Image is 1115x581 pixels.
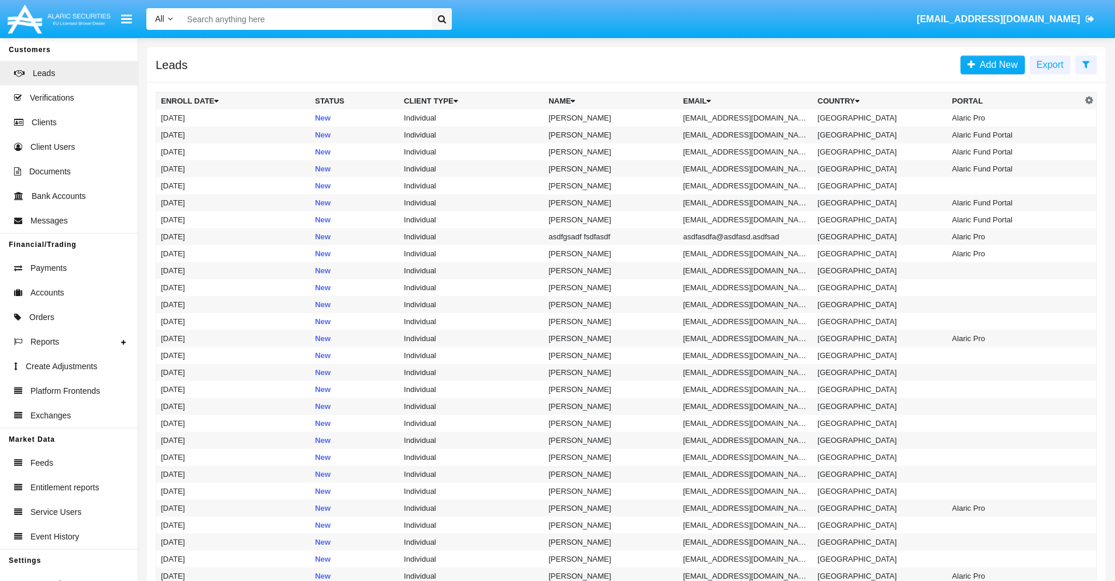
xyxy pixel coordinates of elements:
[813,313,948,330] td: [GEOGRAPHIC_DATA]
[310,211,399,228] td: New
[310,313,399,330] td: New
[948,143,1082,160] td: Alaric Fund Portal
[6,2,112,36] img: Logo image
[544,466,678,483] td: [PERSON_NAME]
[30,141,75,153] span: Client Users
[30,457,53,469] span: Feeds
[29,166,71,178] span: Documents
[678,109,813,126] td: [EMAIL_ADDRESS][DOMAIN_NAME]
[399,245,544,262] td: Individual
[678,279,813,296] td: [EMAIL_ADDRESS][DOMAIN_NAME]
[399,228,544,245] td: Individual
[310,228,399,245] td: New
[155,14,164,23] span: All
[399,449,544,466] td: Individual
[156,483,311,500] td: [DATE]
[156,160,311,177] td: [DATE]
[399,551,544,568] td: Individual
[544,534,678,551] td: [PERSON_NAME]
[310,92,399,110] th: Status
[310,500,399,517] td: New
[678,313,813,330] td: [EMAIL_ADDRESS][DOMAIN_NAME]
[948,126,1082,143] td: Alaric Fund Portal
[399,534,544,551] td: Individual
[813,415,948,432] td: [GEOGRAPHIC_DATA]
[399,466,544,483] td: Individual
[813,279,948,296] td: [GEOGRAPHIC_DATA]
[156,194,311,211] td: [DATE]
[544,551,678,568] td: [PERSON_NAME]
[544,398,678,415] td: [PERSON_NAME]
[399,279,544,296] td: Individual
[678,517,813,534] td: [EMAIL_ADDRESS][DOMAIN_NAME]
[960,56,1025,74] a: Add New
[156,551,311,568] td: [DATE]
[30,482,100,494] span: Entitlement reports
[678,551,813,568] td: [EMAIL_ADDRESS][DOMAIN_NAME]
[156,228,311,245] td: [DATE]
[399,143,544,160] td: Individual
[146,13,181,25] a: All
[678,211,813,228] td: [EMAIL_ADDRESS][DOMAIN_NAME]
[30,262,67,274] span: Payments
[813,262,948,279] td: [GEOGRAPHIC_DATA]
[156,279,311,296] td: [DATE]
[678,415,813,432] td: [EMAIL_ADDRESS][DOMAIN_NAME]
[30,410,71,422] span: Exchanges
[156,60,188,70] h5: Leads
[310,143,399,160] td: New
[678,466,813,483] td: [EMAIL_ADDRESS][DOMAIN_NAME]
[399,398,544,415] td: Individual
[813,143,948,160] td: [GEOGRAPHIC_DATA]
[32,116,57,129] span: Clients
[813,449,948,466] td: [GEOGRAPHIC_DATA]
[678,143,813,160] td: [EMAIL_ADDRESS][DOMAIN_NAME]
[310,364,399,381] td: New
[544,500,678,517] td: [PERSON_NAME]
[544,143,678,160] td: [PERSON_NAME]
[26,360,97,373] span: Create Adjustments
[156,177,311,194] td: [DATE]
[813,551,948,568] td: [GEOGRAPHIC_DATA]
[310,160,399,177] td: New
[678,449,813,466] td: [EMAIL_ADDRESS][DOMAIN_NAME]
[544,449,678,466] td: [PERSON_NAME]
[33,67,55,80] span: Leads
[1037,60,1063,70] span: Export
[678,534,813,551] td: [EMAIL_ADDRESS][DOMAIN_NAME]
[310,432,399,449] td: New
[948,330,1082,347] td: Alaric Pro
[813,500,948,517] td: [GEOGRAPHIC_DATA]
[156,330,311,347] td: [DATE]
[544,432,678,449] td: [PERSON_NAME]
[544,517,678,534] td: [PERSON_NAME]
[399,347,544,364] td: Individual
[29,311,54,324] span: Orders
[30,531,79,543] span: Event History
[310,194,399,211] td: New
[544,228,678,245] td: asdfgsadf fsdfasdf
[156,262,311,279] td: [DATE]
[813,211,948,228] td: [GEOGRAPHIC_DATA]
[399,92,544,110] th: Client Type
[399,126,544,143] td: Individual
[544,211,678,228] td: [PERSON_NAME]
[310,126,399,143] td: New
[544,126,678,143] td: [PERSON_NAME]
[181,8,428,30] input: Search
[310,483,399,500] td: New
[678,92,813,110] th: Email
[310,330,399,347] td: New
[399,194,544,211] td: Individual
[544,109,678,126] td: [PERSON_NAME]
[813,296,948,313] td: [GEOGRAPHIC_DATA]
[544,364,678,381] td: [PERSON_NAME]
[678,296,813,313] td: [EMAIL_ADDRESS][DOMAIN_NAME]
[310,245,399,262] td: New
[156,364,311,381] td: [DATE]
[544,160,678,177] td: [PERSON_NAME]
[30,336,59,348] span: Reports
[399,415,544,432] td: Individual
[544,313,678,330] td: [PERSON_NAME]
[678,347,813,364] td: [EMAIL_ADDRESS][DOMAIN_NAME]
